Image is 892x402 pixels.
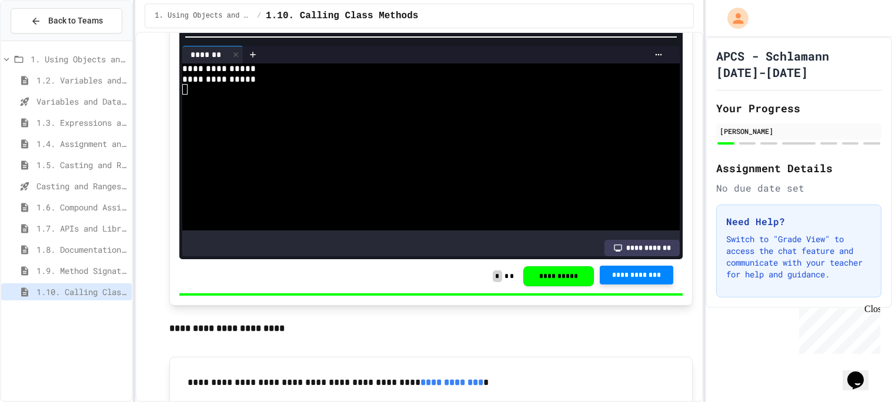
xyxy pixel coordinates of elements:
[36,222,127,235] span: 1.7. APIs and Libraries
[155,11,252,21] span: 1. Using Objects and Methods
[36,116,127,129] span: 1.3. Expressions and Output [New]
[716,48,881,81] h1: APCS - Schlamann [DATE]-[DATE]
[31,53,127,65] span: 1. Using Objects and Methods
[36,74,127,86] span: 1.2. Variables and Data Types
[843,355,880,390] iframe: chat widget
[716,100,881,116] h2: Your Progress
[266,9,418,23] span: 1.10. Calling Class Methods
[48,15,103,27] span: Back to Teams
[36,201,127,213] span: 1.6. Compound Assignment Operators
[36,180,127,192] span: Casting and Ranges of variables - Quiz
[716,181,881,195] div: No due date set
[257,11,261,21] span: /
[36,286,127,298] span: 1.10. Calling Class Methods
[726,233,871,280] p: Switch to "Grade View" to access the chat feature and communicate with your teacher for help and ...
[794,304,880,354] iframe: chat widget
[715,5,751,32] div: My Account
[36,243,127,256] span: 1.8. Documentation with Comments and Preconditions
[36,138,127,150] span: 1.4. Assignment and Input
[716,160,881,176] h2: Assignment Details
[36,159,127,171] span: 1.5. Casting and Ranges of Values
[5,5,81,75] div: Chat with us now!Close
[36,95,127,108] span: Variables and Data Types - Quiz
[720,126,878,136] div: [PERSON_NAME]
[36,264,127,277] span: 1.9. Method Signatures
[726,215,871,229] h3: Need Help?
